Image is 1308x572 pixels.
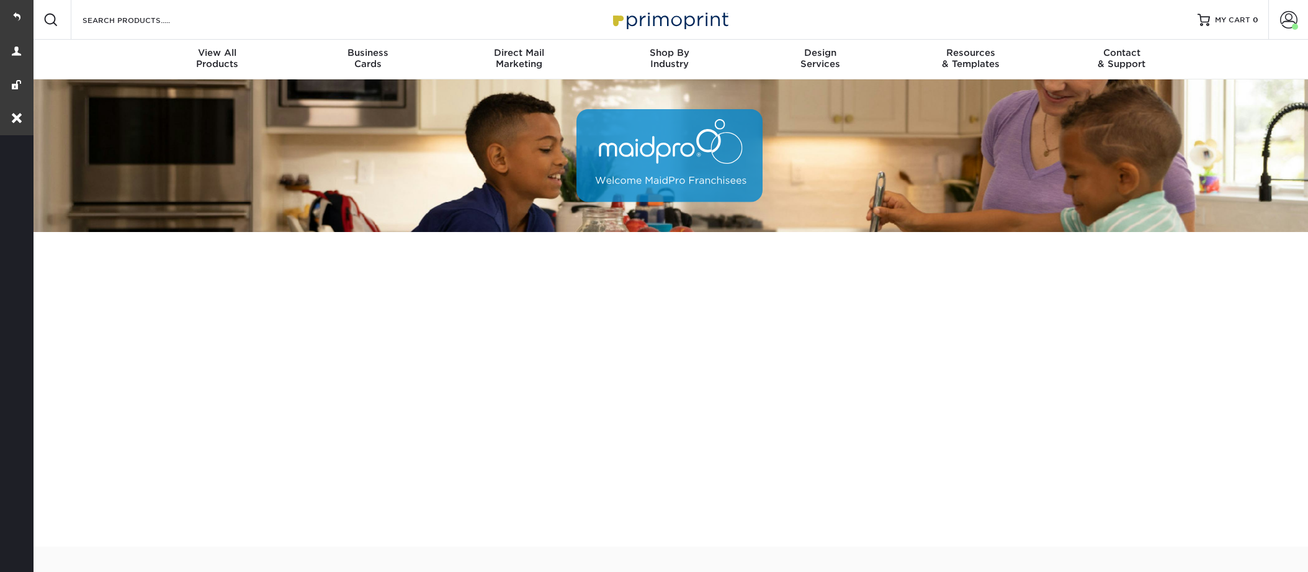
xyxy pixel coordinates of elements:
[745,47,895,69] div: Services
[142,47,293,58] span: View All
[444,40,594,79] a: Direct MailMarketing
[745,40,895,79] a: DesignServices
[1046,47,1197,58] span: Contact
[142,40,293,79] a: View AllProducts
[293,47,444,58] span: Business
[293,47,444,69] div: Cards
[81,12,202,27] input: SEARCH PRODUCTS.....
[895,47,1046,69] div: & Templates
[444,47,594,69] div: Marketing
[444,47,594,58] span: Direct Mail
[576,109,763,202] img: MaidPro
[607,6,732,33] img: Primoprint
[895,40,1046,79] a: Resources& Templates
[745,47,895,58] span: Design
[594,40,745,79] a: Shop ByIndustry
[895,47,1046,58] span: Resources
[594,47,745,69] div: Industry
[1215,15,1250,25] span: MY CART
[594,47,745,58] span: Shop By
[142,47,293,69] div: Products
[293,40,444,79] a: BusinessCards
[1253,16,1258,24] span: 0
[1046,47,1197,69] div: & Support
[1046,40,1197,79] a: Contact& Support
